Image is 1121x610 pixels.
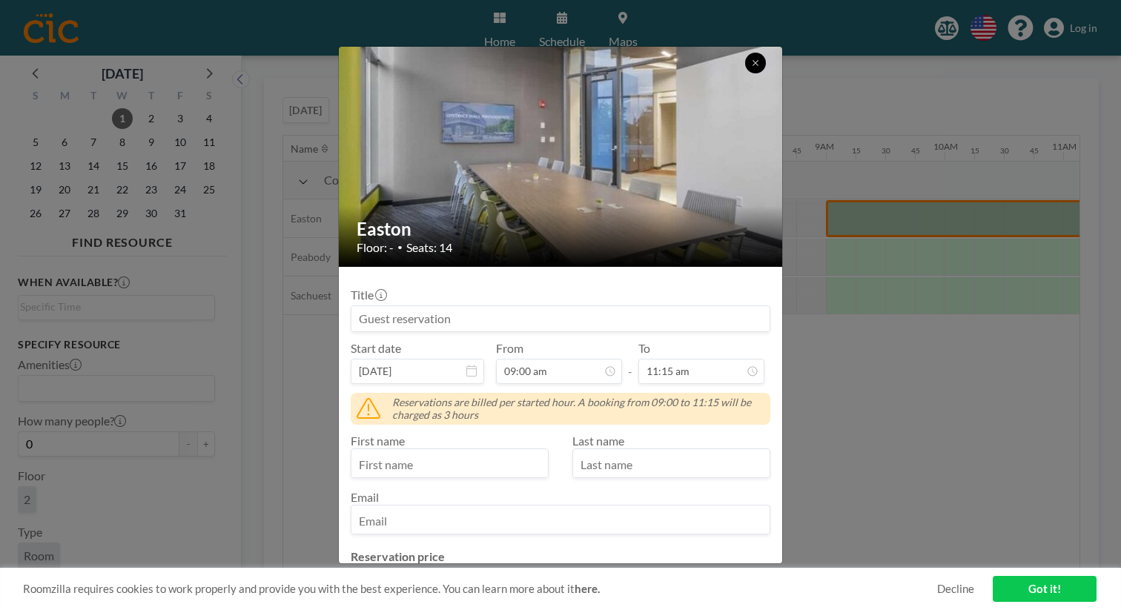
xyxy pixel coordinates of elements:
[351,306,770,331] input: Guest reservation
[357,240,394,255] span: Floor: -
[628,346,632,379] span: -
[351,288,386,302] label: Title
[351,490,379,504] label: Email
[23,582,937,596] span: Roomzilla requires cookies to work properly and provide you with the best experience. You can lea...
[351,549,770,564] h4: Reservation price
[993,576,1097,602] a: Got it!
[573,452,770,477] input: Last name
[397,242,403,253] span: •
[392,396,764,422] span: Reservations are billed per started hour. A booking from 09:00 to 11:15 will be charged as 3 hours
[937,582,974,596] a: Decline
[496,341,523,356] label: From
[351,341,401,356] label: Start date
[406,240,452,255] span: Seats: 14
[357,218,766,240] h2: Easton
[638,341,650,356] label: To
[351,508,770,534] input: Email
[575,582,600,595] a: here.
[351,434,405,448] label: First name
[339,9,784,305] img: 537.jpg
[351,452,548,477] input: First name
[572,434,624,448] label: Last name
